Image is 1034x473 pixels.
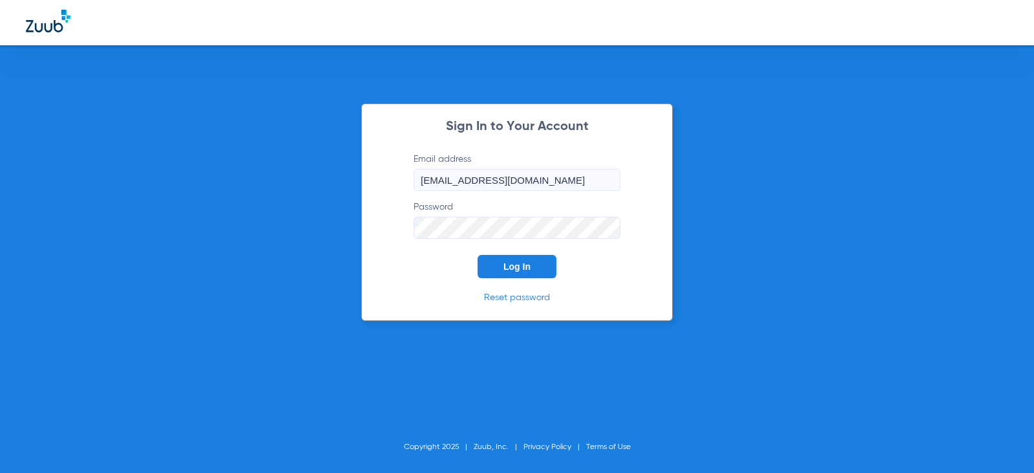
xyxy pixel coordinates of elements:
[394,120,640,133] h2: Sign In to Your Account
[484,293,550,302] a: Reset password
[474,441,523,454] li: Zuub, Inc.
[523,443,571,451] a: Privacy Policy
[414,153,620,191] label: Email address
[414,169,620,191] input: Email address
[414,201,620,239] label: Password
[414,217,620,239] input: Password
[26,10,70,32] img: Zuub Logo
[404,441,474,454] li: Copyright 2025
[503,261,531,272] span: Log In
[478,255,556,278] button: Log In
[586,443,631,451] a: Terms of Use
